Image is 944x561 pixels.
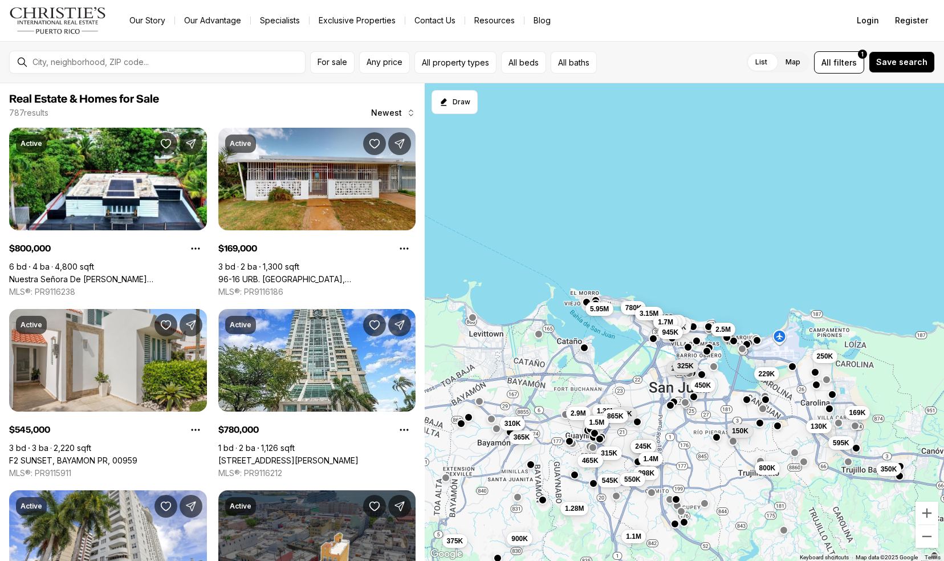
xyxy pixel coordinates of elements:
[405,13,465,29] button: Contact Us
[643,454,658,464] span: 1.4M
[551,51,597,74] button: All baths
[504,418,520,428] span: 310K
[582,456,599,465] span: 465K
[511,534,528,543] span: 900K
[566,406,591,420] button: 2.9M
[513,432,530,441] span: 365K
[180,132,202,155] button: Share Property
[363,495,386,518] button: Save Property: 266 SAN FRANCISCO
[876,462,901,475] button: 350K
[9,7,107,34] img: logo
[657,326,683,339] button: 945K
[828,436,854,449] button: 595K
[393,237,416,260] button: Property options
[670,323,686,332] span: 650K
[601,475,618,485] span: 545K
[653,315,681,328] button: 1.33M
[371,108,402,117] span: Newest
[596,446,622,460] button: 315K
[677,361,694,370] span: 325K
[499,416,525,430] button: 310K
[364,101,422,124] button: Newest
[759,463,775,472] span: 800K
[21,320,42,330] p: Active
[9,456,137,466] a: F2 SUNSET, BAYAMON PR, 00959
[727,424,753,437] button: 150K
[849,408,865,417] span: 169K
[667,314,686,328] button: 3M
[638,468,654,477] span: 398K
[310,13,405,29] a: Exclusive Properties
[584,415,609,429] button: 1.5M
[230,320,251,330] p: Active
[857,16,879,25] span: Login
[876,58,927,67] span: Save search
[658,317,677,326] span: 1.33M
[663,316,691,330] button: 1.29M
[154,495,177,518] button: Save Property: 225 ROAD NO 2, VILLA CAPARRA PLAZA #PH-3
[465,13,524,29] a: Resources
[630,440,656,453] button: 245K
[9,108,48,117] p: 787 results
[184,418,207,441] button: Property options
[816,351,833,360] span: 250K
[393,418,416,441] button: Property options
[363,132,386,155] button: Save Property: 96-16 URB. VILLA CAROLINA
[590,304,609,313] span: 5.95M
[754,367,779,380] button: 229K
[665,320,691,334] button: 650K
[597,406,616,416] span: 1.38M
[715,325,731,334] span: 2.5M
[625,303,641,312] span: 780K
[806,419,832,433] button: 130K
[154,314,177,336] button: Save Property: F2 SUNSET
[597,473,622,487] button: 545K
[640,308,658,318] span: 3.15M
[446,536,463,545] span: 375K
[888,9,935,32] button: Register
[611,406,636,420] button: 235K
[21,139,42,148] p: Active
[671,364,687,373] span: 185K
[501,51,546,74] button: All beds
[175,13,250,29] a: Our Advantage
[589,417,604,426] span: 1.5M
[732,426,748,435] span: 150K
[388,314,411,336] button: Share Property
[432,90,478,114] button: Start drawing
[633,466,659,479] button: 398K
[620,300,646,314] button: 780K
[711,323,735,336] button: 2.5M
[571,408,586,417] span: 2.9M
[615,409,632,418] span: 235K
[560,502,588,515] button: 1.28M
[508,430,534,444] button: 365K
[626,532,641,541] span: 1.1M
[9,274,207,284] a: Nuestra Señora De Lourdes BERNADETTE ST. #665, TRUJILLO ALTO PR, 00976
[21,502,42,511] p: Active
[833,56,857,68] span: filters
[638,452,663,466] button: 1.4M
[812,349,837,363] button: 250K
[662,328,678,337] span: 945K
[367,58,402,67] span: Any price
[603,409,628,422] button: 865K
[565,504,584,513] span: 1.28M
[310,51,355,74] button: For sale
[180,314,202,336] button: Share Property
[915,502,938,525] button: Zoom in
[673,359,698,372] button: 325K
[251,13,309,29] a: Specialists
[869,51,935,73] button: Save search
[635,306,663,320] button: 3.15M
[672,316,681,326] span: 3M
[653,315,678,329] button: 1.7M
[880,464,897,473] span: 350K
[414,51,497,74] button: All property types
[814,51,864,74] button: Allfilters1
[318,58,347,67] span: For sale
[388,495,411,518] button: Share Property
[620,473,645,486] button: 550K
[621,530,646,543] button: 1.1M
